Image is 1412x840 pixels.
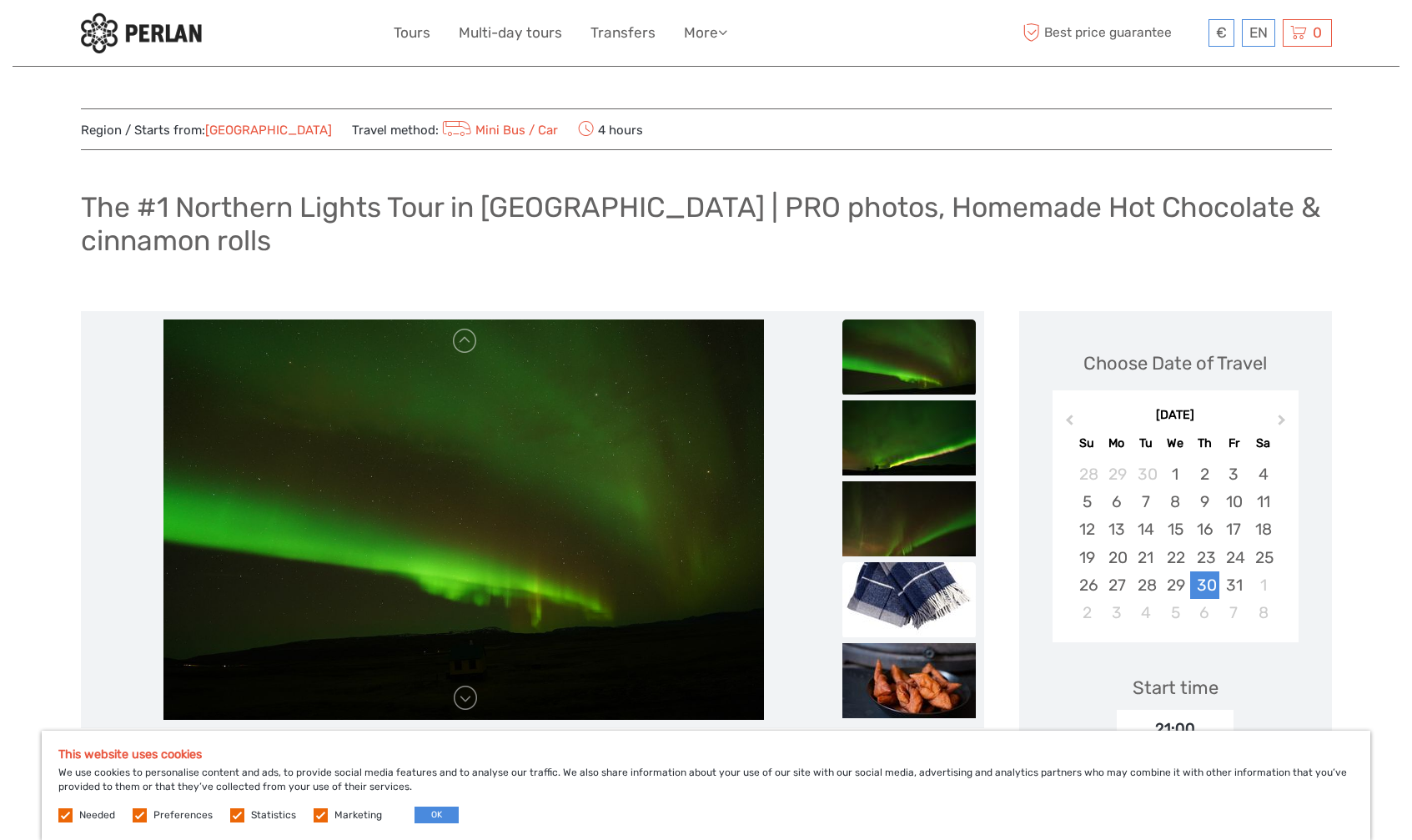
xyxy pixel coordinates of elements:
[590,21,656,45] a: Transfers
[459,21,562,45] a: Multi-day tours
[1190,488,1219,516] div: Choose Thursday, October 9th, 2025
[1073,516,1102,543] div: Choose Sunday, October 12th, 2025
[1219,432,1249,455] div: Fr
[1219,571,1249,599] div: Choose Friday, October 31st, 2025
[1249,460,1278,488] div: Choose Saturday, October 4th, 2025
[1160,488,1189,516] div: Choose Wednesday, October 8th, 2025
[842,562,976,637] img: e3526112160c4c60b37ccb7efd986866_slider_thumbnail.jpeg
[251,808,296,822] label: Statistics
[205,123,332,138] a: [GEOGRAPHIC_DATA]
[1219,599,1249,626] div: Choose Friday, November 7th, 2025
[1133,675,1219,701] div: Start time
[58,747,1354,762] h5: This website uses cookies
[1102,516,1131,543] div: Choose Monday, October 13th, 2025
[1219,460,1249,488] div: Choose Friday, October 3rd, 2025
[1131,571,1160,599] div: Choose Tuesday, October 28th, 2025
[1242,19,1275,47] div: EN
[1073,571,1102,599] div: Choose Sunday, October 26th, 2025
[1073,599,1102,626] div: Choose Sunday, November 2nd, 2025
[1249,516,1278,543] div: Choose Saturday, October 18th, 2025
[842,319,976,395] img: e284cebed4dd43bf83c697ac0344e43a_slider_thumbnail.jpeg
[1102,599,1131,626] div: Choose Monday, November 3rd, 2025
[1131,544,1160,571] div: Choose Tuesday, October 21st, 2025
[1131,516,1160,543] div: Choose Tuesday, October 14th, 2025
[842,481,976,556] img: 58615b8703004d96b88c751e04c46b4b_slider_thumbnail.jpeg
[1160,432,1189,455] div: We
[1249,599,1278,626] div: Choose Saturday, November 8th, 2025
[1102,460,1131,488] div: Choose Monday, September 29th, 2025
[1131,432,1160,455] div: Tu
[1019,19,1204,47] span: Best price guarantee
[1190,571,1219,599] div: Choose Thursday, October 30th, 2025
[1102,432,1131,455] div: Mo
[1058,460,1293,626] div: month 2025-10
[1160,544,1189,571] div: Choose Wednesday, October 22nd, 2025
[1131,460,1160,488] div: Choose Tuesday, September 30th, 2025
[684,21,727,45] a: More
[1160,460,1189,488] div: Choose Wednesday, October 1st, 2025
[81,190,1332,258] h1: The #1 Northern Lights Tour in [GEOGRAPHIC_DATA] | PRO photos, Homemade Hot Chocolate & cinnamon ...
[1102,488,1131,516] div: Choose Monday, October 6th, 2025
[1249,432,1278,455] div: Sa
[81,13,202,53] img: 288-6a22670a-0f57-43d8-a107-52fbc9b92f2c_logo_small.jpg
[153,808,213,822] label: Preferences
[192,26,212,46] button: Open LiveChat chat widget
[842,400,976,475] img: 2bc3060e496d46f6a8f739fd707f0c6d_slider_thumbnail.jpeg
[1102,571,1131,599] div: Choose Monday, October 27th, 2025
[1131,488,1160,516] div: Choose Tuesday, October 7th, 2025
[1073,460,1102,488] div: Choose Sunday, September 28th, 2025
[23,29,188,43] p: We're away right now. Please check back later!
[79,808,115,822] label: Needed
[439,123,559,138] a: Mini Bus / Car
[1249,544,1278,571] div: Choose Saturday, October 25th, 2025
[1249,488,1278,516] div: Choose Saturday, October 11th, 2025
[334,808,382,822] label: Marketing
[1054,411,1081,438] button: Previous Month
[1190,432,1219,455] div: Th
[1117,710,1234,748] div: 21:00
[1160,599,1189,626] div: Choose Wednesday, November 5th, 2025
[415,807,459,823] button: OK
[1083,350,1267,376] div: Choose Date of Travel
[1073,544,1102,571] div: Choose Sunday, October 19th, 2025
[1053,407,1299,425] div: [DATE]
[1249,571,1278,599] div: Choose Saturday, November 1st, 2025
[163,319,764,720] img: e284cebed4dd43bf83c697ac0344e43a_main_slider.jpeg
[1270,411,1297,438] button: Next Month
[42,731,1370,840] div: We use cookies to personalise content and ads, to provide social media features and to analyse ou...
[81,122,332,139] span: Region / Starts from:
[1073,488,1102,516] div: Choose Sunday, October 5th, 2025
[1190,544,1219,571] div: Choose Thursday, October 23rd, 2025
[1190,599,1219,626] div: Choose Thursday, November 6th, 2025
[1160,516,1189,543] div: Choose Wednesday, October 15th, 2025
[1131,599,1160,626] div: Choose Tuesday, November 4th, 2025
[1102,544,1131,571] div: Choose Monday, October 20th, 2025
[578,118,643,141] span: 4 hours
[1190,460,1219,488] div: Choose Thursday, October 2nd, 2025
[1219,516,1249,543] div: Choose Friday, October 17th, 2025
[352,118,559,141] span: Travel method:
[1073,432,1102,455] div: Su
[1219,488,1249,516] div: Choose Friday, October 10th, 2025
[1219,544,1249,571] div: Choose Friday, October 24th, 2025
[1190,516,1219,543] div: Choose Thursday, October 16th, 2025
[394,21,430,45] a: Tours
[1216,24,1227,41] span: €
[1310,24,1324,41] span: 0
[842,643,976,718] img: 1fe55951ba3b4e38a76285184210b849_slider_thumbnail.jpeg
[1160,571,1189,599] div: Choose Wednesday, October 29th, 2025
